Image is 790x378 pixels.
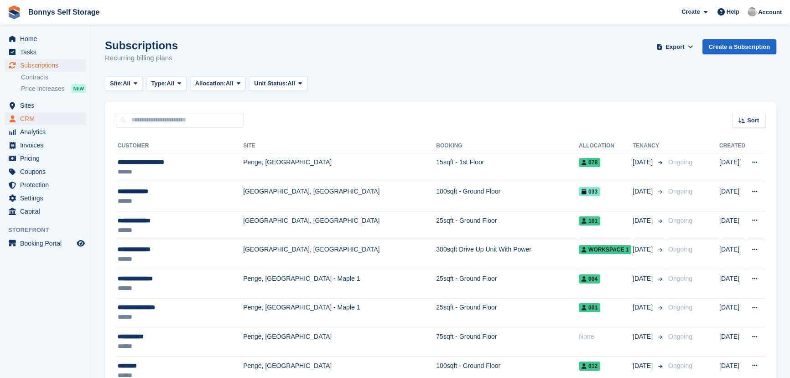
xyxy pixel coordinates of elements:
[719,211,746,240] td: [DATE]
[151,79,167,88] span: Type:
[243,269,436,299] td: Penge, [GEOGRAPHIC_DATA] - Maple 1
[681,7,700,16] span: Create
[105,76,143,91] button: Site: All
[146,76,187,91] button: Type: All
[166,79,174,88] span: All
[20,165,75,178] span: Coupons
[287,79,295,88] span: All
[655,39,695,54] button: Export
[5,99,86,112] a: menu
[5,205,86,218] a: menu
[719,269,746,299] td: [DATE]
[226,79,234,88] span: All
[633,216,655,226] span: [DATE]
[20,59,75,72] span: Subscriptions
[436,182,579,211] td: 100sqft - Ground Floor
[20,192,75,205] span: Settings
[702,39,776,54] a: Create a Subscription
[758,8,782,17] span: Account
[579,139,633,153] th: Allocation
[5,126,86,138] a: menu
[633,157,655,167] span: [DATE]
[190,76,246,91] button: Allocation: All
[668,217,692,224] span: Ongoing
[5,46,86,58] a: menu
[719,327,746,357] td: [DATE]
[665,42,684,52] span: Export
[579,158,600,167] span: 078
[633,332,655,341] span: [DATE]
[243,298,436,327] td: Penge, [GEOGRAPHIC_DATA] - Maple 1
[668,275,692,282] span: Ongoing
[633,245,655,254] span: [DATE]
[719,139,746,153] th: Created
[243,182,436,211] td: [GEOGRAPHIC_DATA], [GEOGRAPHIC_DATA]
[436,211,579,240] td: 25sqft - Ground Floor
[21,84,65,93] span: Price increases
[436,240,579,269] td: 300sqft Drive Up Unit With Power
[5,152,86,165] a: menu
[5,32,86,45] a: menu
[633,361,655,371] span: [DATE]
[436,298,579,327] td: 25sqft - Ground Floor
[668,246,692,253] span: Ongoing
[5,237,86,250] a: menu
[5,59,86,72] a: menu
[8,226,91,235] span: Storefront
[579,332,633,341] div: None
[110,79,123,88] span: Site:
[436,327,579,357] td: 75sqft - Ground Floor
[633,187,655,196] span: [DATE]
[25,5,103,20] a: Bonnys Self Storage
[5,178,86,191] a: menu
[20,46,75,58] span: Tasks
[20,99,75,112] span: Sites
[579,216,600,226] span: 101
[71,84,86,93] div: NEW
[21,73,86,82] a: Contracts
[5,165,86,178] a: menu
[668,304,692,311] span: Ongoing
[579,303,600,312] span: 001
[75,238,86,249] a: Preview store
[7,5,21,19] img: stora-icon-8386f47178a22dfd0bd8f6a31ec36ba5ce8667c1dd55bd0f319d3a0aa187defe.svg
[21,84,86,94] a: Price increases NEW
[5,112,86,125] a: menu
[20,112,75,125] span: CRM
[105,53,178,63] p: Recurring billing plans
[579,245,631,254] span: Workspace 1
[195,79,226,88] span: Allocation:
[668,188,692,195] span: Ongoing
[579,362,600,371] span: 012
[116,139,243,153] th: Customer
[105,39,178,52] h1: Subscriptions
[20,139,75,152] span: Invoices
[579,274,600,283] span: 004
[579,187,600,196] span: 033
[243,327,436,357] td: Penge, [GEOGRAPHIC_DATA]
[20,32,75,45] span: Home
[668,158,692,166] span: Ongoing
[20,152,75,165] span: Pricing
[254,79,287,88] span: Unit Status:
[633,274,655,283] span: [DATE]
[123,79,130,88] span: All
[436,139,579,153] th: Booking
[20,126,75,138] span: Analytics
[243,153,436,182] td: Penge, [GEOGRAPHIC_DATA]
[436,269,579,299] td: 25sqft - Ground Floor
[747,116,759,125] span: Sort
[748,7,757,16] img: James Bonny
[668,362,692,369] span: Ongoing
[668,333,692,340] span: Ongoing
[719,182,746,211] td: [DATE]
[719,240,746,269] td: [DATE]
[243,240,436,269] td: [GEOGRAPHIC_DATA], [GEOGRAPHIC_DATA]
[719,298,746,327] td: [DATE]
[243,211,436,240] td: [GEOGRAPHIC_DATA], [GEOGRAPHIC_DATA]
[633,303,655,312] span: [DATE]
[436,153,579,182] td: 15sqft - 1st Floor
[243,139,436,153] th: Site
[719,153,746,182] td: [DATE]
[5,192,86,205] a: menu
